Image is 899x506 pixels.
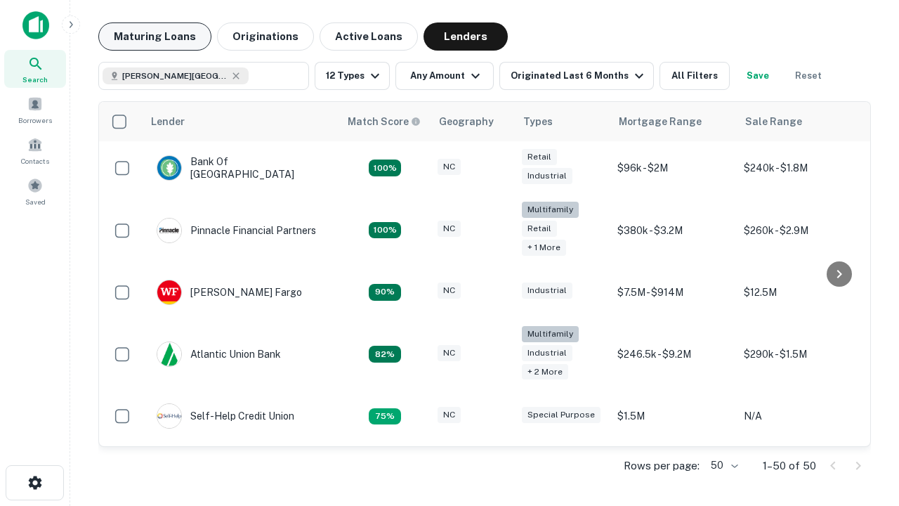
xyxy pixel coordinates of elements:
button: Maturing Loans [98,22,211,51]
div: Sale Range [745,113,802,130]
div: Retail [522,221,557,237]
div: Self-help Credit Union [157,403,294,429]
div: Lender [151,113,185,130]
th: Lender [143,102,339,141]
div: Bank Of [GEOGRAPHIC_DATA] [157,155,325,181]
button: 12 Types [315,62,390,90]
button: Originations [217,22,314,51]
h6: Match Score [348,114,418,129]
div: Geography [439,113,494,130]
div: NC [438,221,461,237]
img: picture [157,156,181,180]
div: Retail [522,149,557,165]
button: All Filters [660,62,730,90]
div: NC [438,407,461,423]
th: Capitalize uses an advanced AI algorithm to match your search with the best lender. The match sco... [339,102,431,141]
iframe: Chat Widget [829,394,899,461]
div: Matching Properties: 10, hasApolloMatch: undefined [369,408,401,425]
img: picture [157,404,181,428]
span: Borrowers [18,115,52,126]
a: Contacts [4,131,66,169]
td: $246.5k - $9.2M [610,319,737,390]
button: Save your search to get updates of matches that match your search criteria. [735,62,780,90]
p: Rows per page: [624,458,700,474]
div: NC [438,345,461,361]
img: picture [157,342,181,366]
td: $380k - $3.2M [610,195,737,266]
div: Atlantic Union Bank [157,342,281,367]
div: Types [523,113,553,130]
button: Lenders [424,22,508,51]
img: picture [157,280,181,304]
button: Any Amount [395,62,494,90]
td: $240k - $1.8M [737,141,863,195]
div: Matching Properties: 12, hasApolloMatch: undefined [369,284,401,301]
div: 50 [705,455,740,476]
th: Types [515,102,610,141]
button: Originated Last 6 Months [499,62,654,90]
div: Matching Properties: 11, hasApolloMatch: undefined [369,346,401,363]
div: Multifamily [522,202,579,218]
div: Industrial [522,168,572,184]
div: + 2 more [522,364,568,380]
th: Mortgage Range [610,102,737,141]
td: $96k - $2M [610,141,737,195]
div: Industrial [522,283,572,299]
th: Geography [431,102,515,141]
td: $12.5M [737,266,863,319]
div: Originated Last 6 Months [511,67,648,84]
button: Reset [786,62,831,90]
div: + 1 more [522,240,566,256]
td: $290k - $1.5M [737,319,863,390]
a: Borrowers [4,91,66,129]
span: Search [22,74,48,85]
div: Matching Properties: 24, hasApolloMatch: undefined [369,222,401,239]
img: capitalize-icon.png [22,11,49,39]
div: NC [438,159,461,175]
div: Multifamily [522,326,579,342]
div: Industrial [522,345,572,361]
div: Matching Properties: 14, hasApolloMatch: undefined [369,160,401,176]
div: [PERSON_NAME] Fargo [157,280,302,305]
a: Search [4,50,66,88]
button: Active Loans [320,22,418,51]
span: Contacts [21,155,49,167]
td: $260k - $2.9M [737,195,863,266]
td: N/A [737,389,863,443]
td: $1.5M [610,389,737,443]
a: Saved [4,172,66,210]
div: Pinnacle Financial Partners [157,218,316,243]
span: [PERSON_NAME][GEOGRAPHIC_DATA], [GEOGRAPHIC_DATA] [122,70,228,82]
img: picture [157,219,181,242]
td: $7.5M - $914M [610,266,737,319]
div: Mortgage Range [619,113,702,130]
p: 1–50 of 50 [763,458,816,474]
span: Saved [25,196,46,207]
div: Capitalize uses an advanced AI algorithm to match your search with the best lender. The match sco... [348,114,421,129]
div: Special Purpose [522,407,601,423]
th: Sale Range [737,102,863,141]
div: NC [438,283,461,299]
